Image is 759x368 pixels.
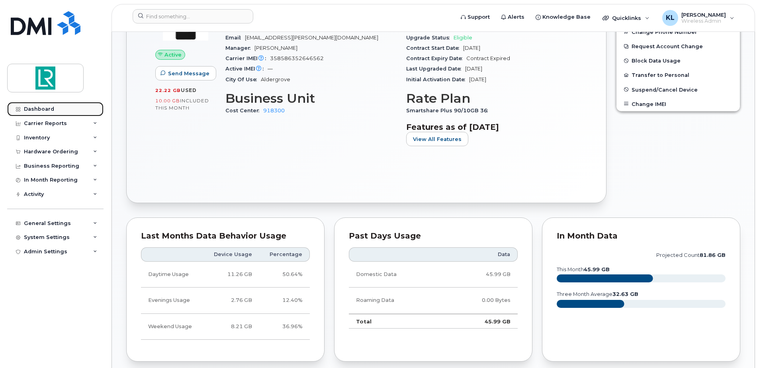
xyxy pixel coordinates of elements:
span: [PERSON_NAME] [254,45,297,51]
td: Daytime Usage [141,262,203,288]
th: Device Usage [203,247,259,262]
span: Upgrade Status [406,35,454,41]
span: Wireless Admin [681,18,726,24]
a: Support [455,9,495,25]
span: Send Message [168,70,209,77]
span: [DATE] [469,76,486,82]
td: Evenings Usage [141,288,203,313]
td: Weekend Usage [141,314,203,340]
button: Request Account Change [616,39,740,53]
span: Contract Start Date [406,45,463,51]
span: Suspend/Cancel Device [632,86,698,92]
span: Email [225,35,245,41]
span: View All Features [413,135,462,143]
button: View All Features [406,132,468,146]
tspan: 45.99 GB [584,266,610,272]
td: Domestic Data [349,262,444,288]
td: 11.26 GB [203,262,259,288]
td: Total [349,314,444,329]
span: Eligible [454,35,472,41]
span: Smartshare Plus 90/10GB 36 [406,108,492,114]
div: Quicklinks [597,10,655,26]
span: Alerts [508,13,524,21]
td: 8.21 GB [203,314,259,340]
span: Contract Expired [466,55,510,61]
span: Quicklinks [612,15,641,21]
button: Send Message [155,66,216,80]
td: 2.76 GB [203,288,259,313]
span: KL [666,13,675,23]
tspan: 81.86 GB [700,252,726,258]
button: Change Phone Number [616,25,740,39]
tr: Friday from 6:00pm to Monday 8:00am [141,314,310,340]
td: 0.00 Bytes [444,288,518,313]
h3: Rate Plan [406,91,577,106]
span: Initial Activation Date [406,76,469,82]
span: Active IMEI [225,66,268,72]
span: Contract Expiry Date [406,55,466,61]
button: Block Data Usage [616,53,740,68]
input: Find something... [133,9,253,23]
span: 358586352646562 [270,55,324,61]
span: 22.22 GB [155,88,181,93]
a: Alerts [495,9,530,25]
td: 36.96% [259,314,310,340]
td: Roaming Data [349,288,444,313]
tr: Weekdays from 6:00pm to 8:00am [141,288,310,313]
button: Suspend/Cancel Device [616,82,740,97]
button: Change IMEI [616,97,740,111]
td: 45.99 GB [444,314,518,329]
div: Past Days Usage [349,232,518,240]
div: Kasey Ledet [657,10,740,26]
td: 50.64% [259,262,310,288]
span: 10.00 GB [155,98,180,104]
a: 918300 [263,108,285,114]
span: Cost Center [225,108,263,114]
span: [DATE] [463,45,480,51]
div: Last Months Data Behavior Usage [141,232,310,240]
h3: Business Unit [225,91,397,106]
span: Aldergrove [261,76,290,82]
span: [PERSON_NAME] [681,12,726,18]
text: projected count [656,252,726,258]
span: [DATE] [465,66,482,72]
div: In Month Data [557,232,726,240]
span: [EMAIL_ADDRESS][PERSON_NAME][DOMAIN_NAME] [245,35,378,41]
td: 45.99 GB [444,262,518,288]
td: 12.40% [259,288,310,313]
tspan: 32.63 GB [612,291,638,297]
span: Last Upgraded Date [406,66,465,72]
th: Data [444,247,518,262]
span: Support [468,13,490,21]
span: Active [164,51,182,59]
button: Transfer to Personal [616,68,740,82]
a: Knowledge Base [530,9,596,25]
span: Knowledge Base [542,13,591,21]
span: used [181,87,197,93]
span: Carrier IMEI [225,55,270,61]
h3: Features as of [DATE] [406,122,577,132]
span: Manager [225,45,254,51]
th: Percentage [259,247,310,262]
span: included this month [155,98,209,111]
span: City Of Use [225,76,261,82]
text: three month average [556,291,638,297]
span: — [268,66,273,72]
text: this month [556,266,610,272]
